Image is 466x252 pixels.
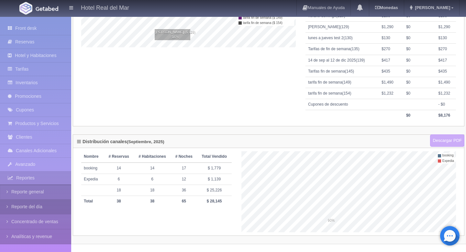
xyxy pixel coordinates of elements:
[404,110,436,121] th: $0
[19,2,32,15] img: Getabed
[430,134,464,147] a: Descargar PDF
[305,55,379,66] td: 14 de sep al 12 de dic 2025(139)
[81,3,129,11] h4: Hotel Real del Mar
[104,196,134,207] th: 38
[171,174,197,185] td: 12
[81,196,104,207] th: Total
[379,22,404,33] td: $1,290
[171,196,197,207] th: 65
[379,66,404,77] td: $435
[134,174,171,185] td: 6
[134,151,171,162] th: # Habitaciones
[81,174,104,185] td: Expedia
[404,77,436,88] td: $0
[155,29,196,40] div: [PERSON_NAME] ($ 129) 16%
[404,88,436,99] td: $0
[379,33,404,44] td: $130
[375,5,398,10] b: Monedas
[171,185,197,196] td: 36
[171,163,197,174] td: 17
[197,151,232,162] th: Total Vendido
[379,55,404,66] td: $417
[305,66,379,77] td: Tarifas fin de semana(145)
[413,5,450,10] span: [PERSON_NAME]
[436,99,456,110] td: - $0
[404,66,436,77] td: $0
[441,153,454,158] td: booking
[81,163,104,174] td: booking
[242,15,294,20] td: tarifa fin de semana ($ 149)
[134,185,171,196] td: 18
[379,44,404,55] td: $270
[134,196,171,207] th: 38
[436,110,456,121] th: $8,176
[379,88,404,99] td: $1,232
[436,77,456,88] td: $1,490
[436,66,456,77] td: $435
[197,163,232,174] td: $ 1,779
[404,44,436,55] td: $0
[305,44,379,55] td: Tarifas de fin de semana(135)
[436,88,456,99] td: $1,232
[305,33,379,44] td: lunes a jueves test 2(130)
[104,185,134,196] td: 18
[242,20,294,26] td: tarifa fin de semana ($ 154)
[81,151,104,162] th: Nombre
[436,44,456,55] td: $270
[305,88,379,99] td: tarifa fin de semana(154)
[436,22,456,33] td: $1,290
[436,33,456,44] td: $130
[404,33,436,44] td: $0
[404,55,436,66] td: $0
[305,77,379,88] td: tarifa fin de semana(149)
[77,139,164,146] h4: Distribución canales
[104,151,134,162] th: # Reservas
[305,22,379,33] td: [PERSON_NAME](129)
[305,99,436,110] td: Cupones de descuento
[127,140,164,144] label: (Septiembre, 2025)
[379,77,404,88] td: $1,490
[327,212,335,223] div: 90%
[104,174,134,185] td: 6
[171,151,197,162] th: # Noches
[197,174,232,185] td: $ 1,139
[197,185,232,196] td: $ 25,226
[441,158,454,164] td: Expedia
[104,163,134,174] td: 14
[36,6,58,11] img: Getabed
[436,55,456,66] td: $417
[404,22,436,33] td: $0
[197,196,232,207] th: $ 28,145
[134,163,171,174] td: 14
